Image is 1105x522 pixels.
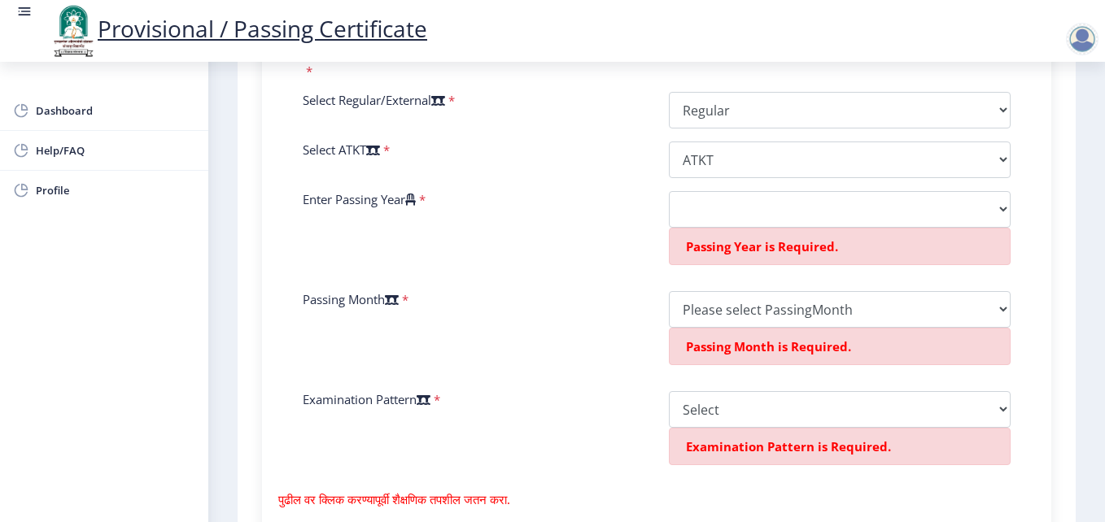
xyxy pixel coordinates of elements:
[303,391,430,407] label: Examination Pattern
[36,141,195,160] span: Help/FAQ
[303,191,416,207] label: Enter Passing Year
[278,491,510,507] span: पुढील वर क्लिक करण्यापूर्वी शैक्षणिक तपशील जतन करा.
[49,13,427,44] a: Provisional / Passing Certificate
[36,101,195,120] span: Dashboard
[686,338,851,355] span: Passing Month is Required.
[686,438,891,455] span: Examination Pattern is Required.
[303,141,380,158] label: Select ATKT
[303,92,445,108] label: Select Regular/External
[36,181,195,200] span: Profile
[303,291,399,307] label: Passing Month
[49,3,98,59] img: logo
[686,238,838,254] span: Passing Year is Required.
